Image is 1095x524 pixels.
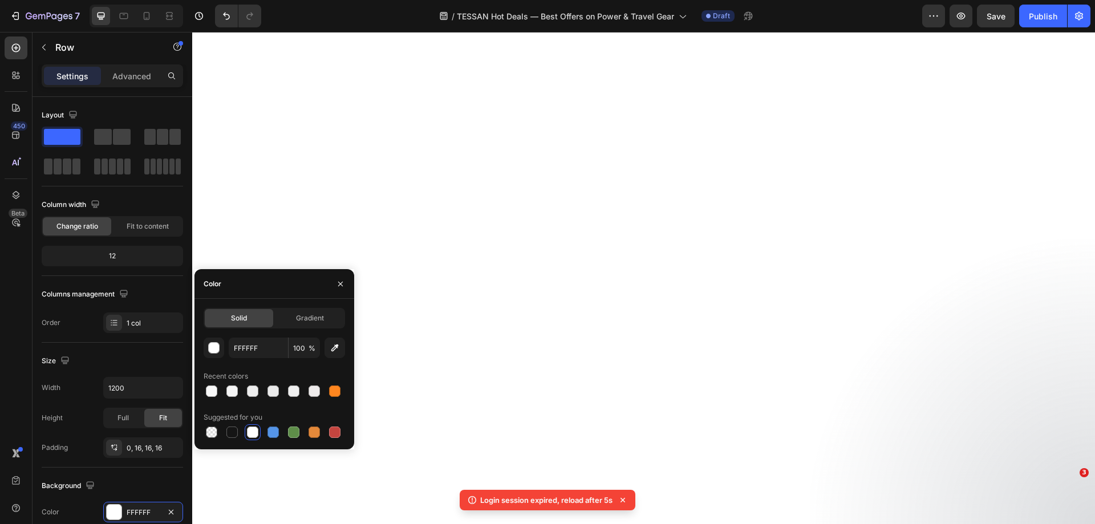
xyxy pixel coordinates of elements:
[42,318,60,328] div: Order
[56,70,88,82] p: Settings
[42,478,97,494] div: Background
[42,383,60,393] div: Width
[713,11,730,21] span: Draft
[452,10,455,22] span: /
[5,5,85,27] button: 7
[192,32,1095,524] iframe: Design area
[215,5,261,27] div: Undo/Redo
[55,40,152,54] p: Row
[457,10,674,22] span: TESSAN Hot Deals — Best Offers on Power & Travel Gear
[117,413,129,423] span: Full
[42,507,59,517] div: Color
[204,412,262,423] div: Suggested for you
[127,507,160,518] div: FFFFFF
[309,343,315,354] span: %
[127,318,180,328] div: 1 col
[204,371,248,381] div: Recent colors
[42,354,72,369] div: Size
[229,338,288,358] input: Eg: FFFFFF
[1029,10,1057,22] div: Publish
[42,287,131,302] div: Columns management
[75,9,80,23] p: 7
[56,221,98,231] span: Change ratio
[127,221,169,231] span: Fit to content
[42,197,102,213] div: Column width
[42,442,68,453] div: Padding
[42,413,63,423] div: Height
[296,313,324,323] span: Gradient
[11,121,27,131] div: 450
[104,377,182,398] input: Auto
[1056,485,1084,513] iframe: Intercom live chat
[480,494,613,506] p: Login session expired, reload after 5s
[231,313,247,323] span: Solid
[977,5,1015,27] button: Save
[1019,5,1067,27] button: Publish
[42,108,80,123] div: Layout
[112,70,151,82] p: Advanced
[44,248,181,264] div: 12
[1080,468,1089,477] span: 3
[127,443,180,453] div: 0, 16, 16, 16
[9,209,27,218] div: Beta
[204,279,221,289] div: Color
[159,413,167,423] span: Fit
[987,11,1005,21] span: Save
